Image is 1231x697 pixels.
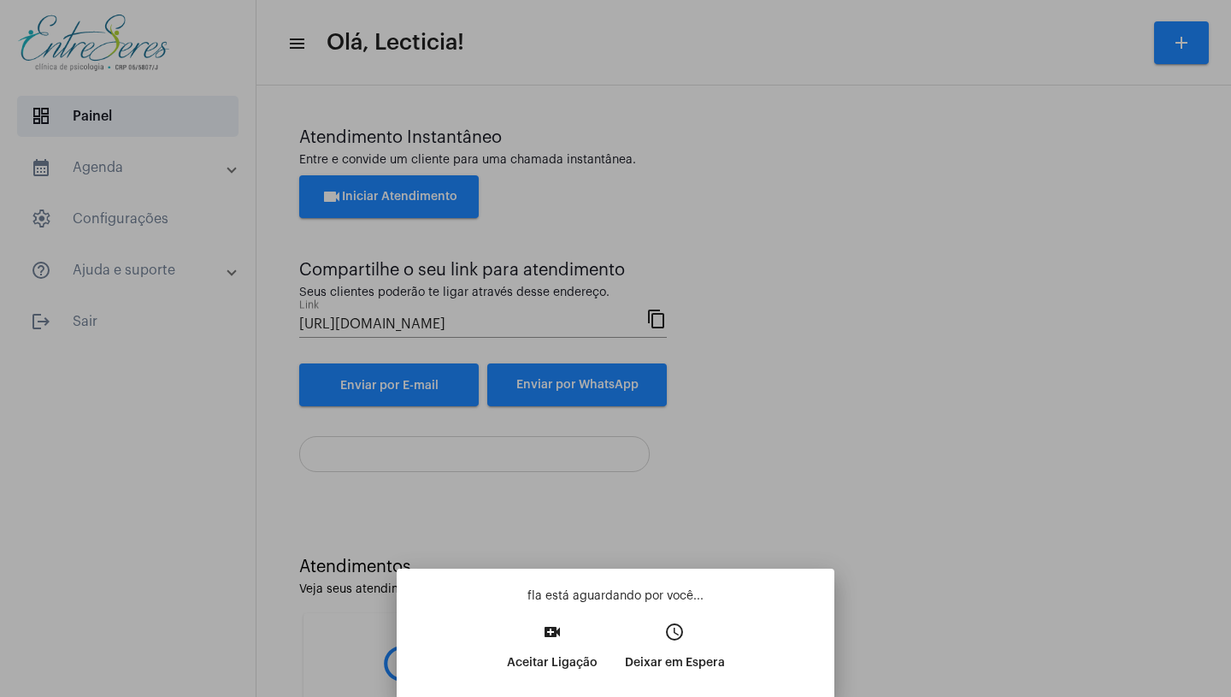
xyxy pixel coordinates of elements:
p: fla está aguardando por você... [410,588,821,605]
button: Aceitar Ligação [493,617,611,690]
mat-icon: video_call [542,622,562,642]
p: Aceitar Ligação [507,647,598,678]
mat-icon: access_time [664,622,685,642]
p: Deixar em Espera [625,647,725,678]
button: Deixar em Espera [611,617,739,690]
